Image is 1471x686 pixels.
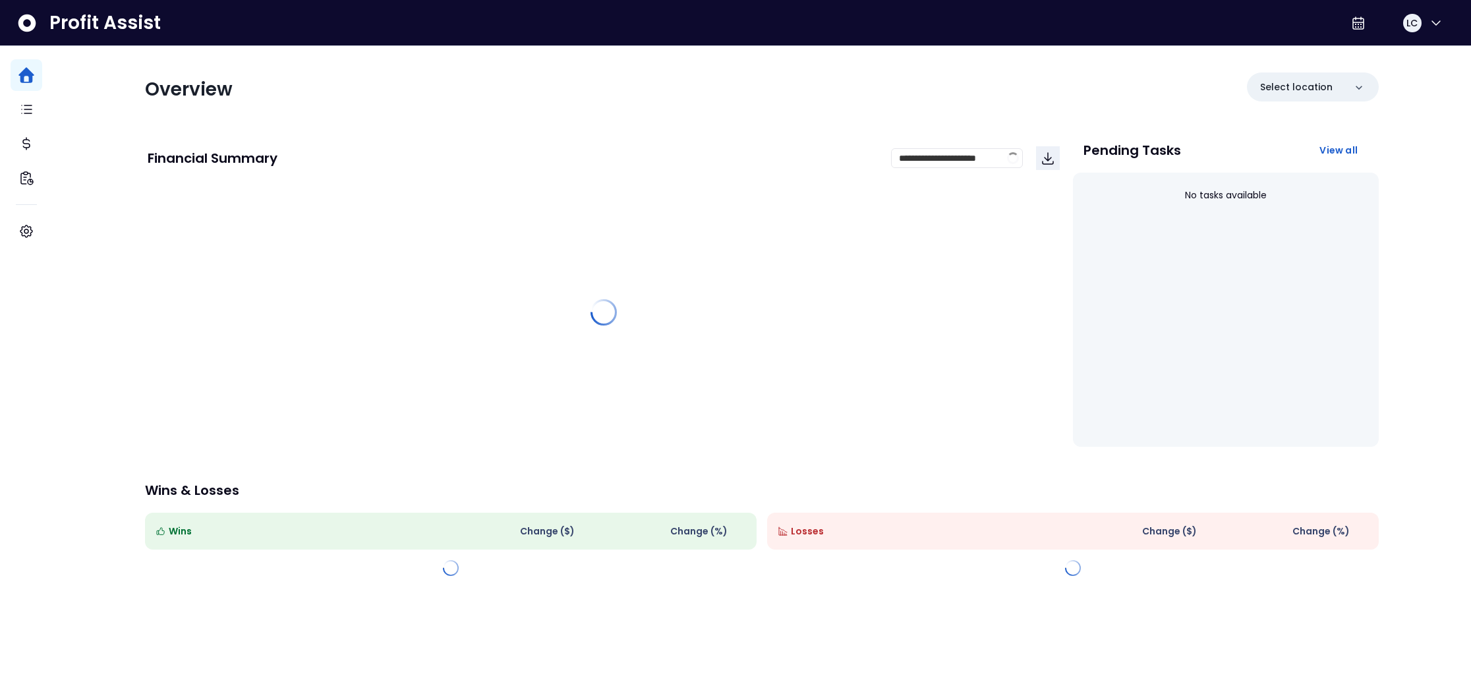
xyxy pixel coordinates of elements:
[1406,16,1418,30] span: LC
[1083,144,1181,157] p: Pending Tasks
[520,525,575,538] span: Change ( $ )
[148,152,277,165] p: Financial Summary
[1309,138,1368,162] button: View all
[49,11,161,35] span: Profit Assist
[169,525,192,538] span: Wins
[1083,178,1368,213] div: No tasks available
[1036,146,1060,170] button: Download
[1319,144,1358,157] span: View all
[670,525,728,538] span: Change (%)
[1260,80,1333,94] p: Select location
[1292,525,1350,538] span: Change (%)
[1142,525,1197,538] span: Change ( $ )
[145,76,233,102] span: Overview
[791,525,824,538] span: Losses
[145,484,1379,497] p: Wins & Losses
